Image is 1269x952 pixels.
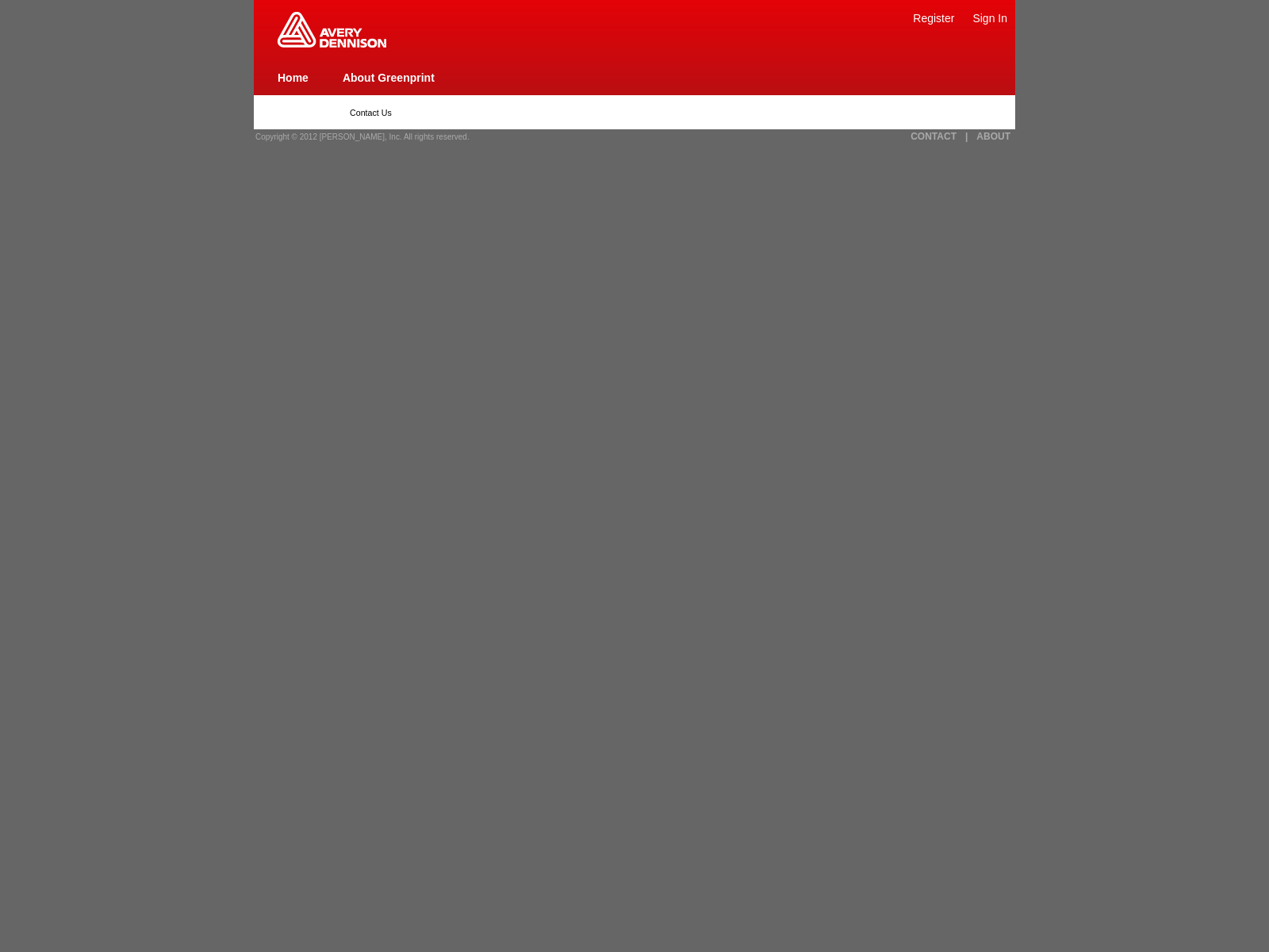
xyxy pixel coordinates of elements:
p: Contact Us [350,108,919,117]
a: CONTACT [911,131,957,142]
a: About Greenprint [343,71,435,84]
a: Register [913,12,954,25]
span: Copyright © 2012 [PERSON_NAME], Inc. All rights reserved. [255,132,470,141]
a: ABOUT [976,131,1010,142]
a: | [965,131,968,142]
a: Sign In [972,12,1007,25]
a: Greenprint [278,40,386,49]
a: Home [278,71,309,84]
img: Home [278,12,386,48]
